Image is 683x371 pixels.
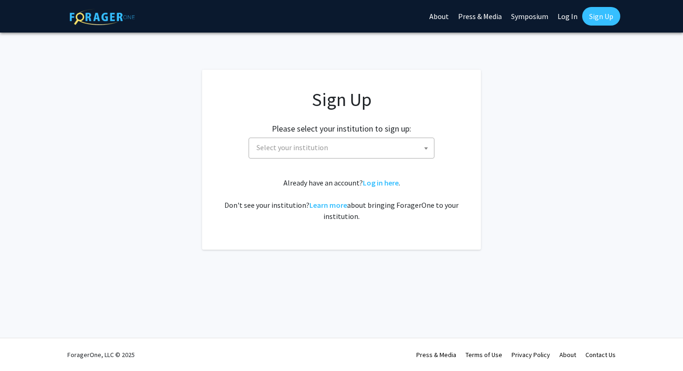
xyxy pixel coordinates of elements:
[221,177,462,222] div: Already have an account? . Don't see your institution? about bringing ForagerOne to your institut...
[67,338,135,371] div: ForagerOne, LLC © 2025
[70,9,135,25] img: ForagerOne Logo
[466,351,502,359] a: Terms of Use
[309,200,347,210] a: Learn more about bringing ForagerOne to your institution
[7,329,39,364] iframe: Chat
[582,7,620,26] a: Sign Up
[416,351,456,359] a: Press & Media
[256,143,328,152] span: Select your institution
[272,124,411,134] h2: Please select your institution to sign up:
[253,138,434,157] span: Select your institution
[559,351,576,359] a: About
[512,351,550,359] a: Privacy Policy
[221,88,462,111] h1: Sign Up
[363,178,399,187] a: Log in here
[249,138,434,159] span: Select your institution
[585,351,616,359] a: Contact Us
